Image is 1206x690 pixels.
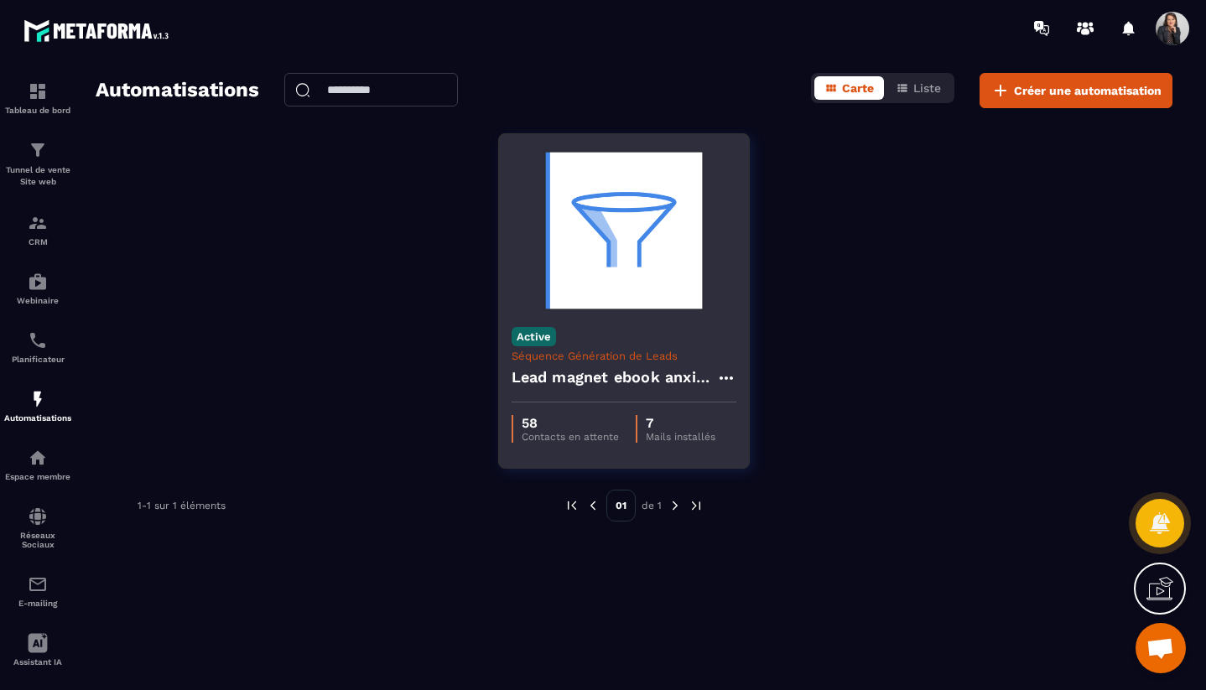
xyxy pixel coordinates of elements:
[28,330,48,350] img: scheduler
[4,127,71,200] a: formationformationTunnel de vente Site web
[28,213,48,233] img: formation
[913,81,941,95] span: Liste
[4,472,71,481] p: Espace membre
[4,494,71,562] a: social-networksocial-networkRéseaux Sociaux
[23,15,174,46] img: logo
[1014,82,1162,99] span: Créer une automatisation
[4,657,71,667] p: Assistant IA
[96,73,259,108] h2: Automatisations
[4,620,71,679] a: Assistant IA
[814,76,884,100] button: Carte
[4,599,71,608] p: E-mailing
[4,355,71,364] p: Planificateur
[512,147,736,314] img: automation-background
[4,106,71,115] p: Tableau de bord
[4,259,71,318] a: automationsautomationsWebinaire
[668,498,683,513] img: next
[4,200,71,259] a: formationformationCRM
[28,389,48,409] img: automations
[1136,623,1186,673] div: Ouvrir le chat
[4,562,71,620] a: emailemailE-mailing
[4,164,71,188] p: Tunnel de vente Site web
[28,81,48,101] img: formation
[28,448,48,468] img: automations
[4,376,71,435] a: automationsautomationsAutomatisations
[28,574,48,594] img: email
[606,490,636,521] p: 01
[28,140,48,160] img: formation
[4,413,71,423] p: Automatisations
[646,415,715,431] p: 7
[886,76,951,100] button: Liste
[4,318,71,376] a: schedulerschedulerPlanificateur
[522,431,619,443] p: Contacts en attente
[28,506,48,527] img: social-network
[138,500,226,511] p: 1-1 sur 1 éléments
[842,81,874,95] span: Carte
[4,435,71,494] a: automationsautomationsEspace membre
[564,498,580,513] img: prev
[689,498,704,513] img: next
[512,327,556,346] p: Active
[522,415,619,431] p: 58
[4,296,71,305] p: Webinaire
[4,69,71,127] a: formationformationTableau de bord
[980,73,1172,108] button: Créer une automatisation
[512,350,736,362] p: Séquence Génération de Leads
[642,499,662,512] p: de 1
[512,366,716,389] h4: Lead magnet ebook anxiété
[646,431,715,443] p: Mails installés
[28,272,48,292] img: automations
[4,531,71,549] p: Réseaux Sociaux
[4,237,71,246] p: CRM
[585,498,600,513] img: prev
